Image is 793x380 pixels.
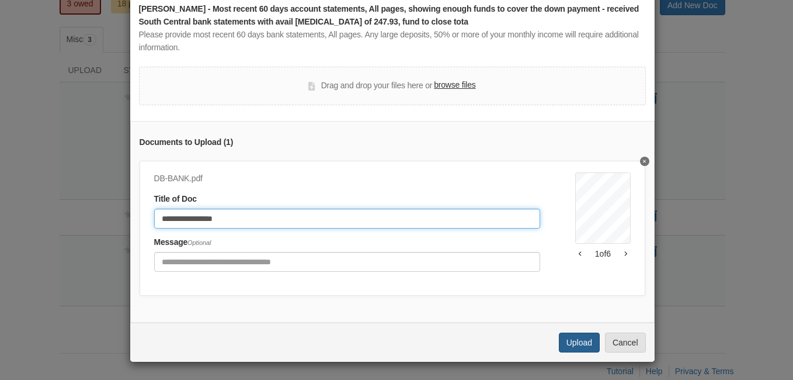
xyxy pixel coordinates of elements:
div: Drag and drop your files here or [308,79,475,93]
button: Upload [559,333,600,353]
input: Include any comments on this document [154,252,541,272]
button: Delete DB BANK STATEMENT [640,157,649,166]
div: DB-BANK.pdf [154,172,541,185]
input: Document Title [154,209,541,229]
label: Title of Doc [154,193,197,206]
div: [PERSON_NAME] - Most recent 60 days account statements, All pages, showing enough funds to cover ... [139,3,646,29]
label: browse files [434,79,475,92]
label: Message [154,236,211,249]
button: Cancel [605,333,646,353]
div: 1 of 6 [575,248,630,260]
div: Documents to Upload ( 1 ) [140,136,645,149]
div: Please provide most recent 60 days bank statements, All pages. Any large deposits, 50% or more of... [139,29,646,54]
span: Optional [187,239,211,246]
